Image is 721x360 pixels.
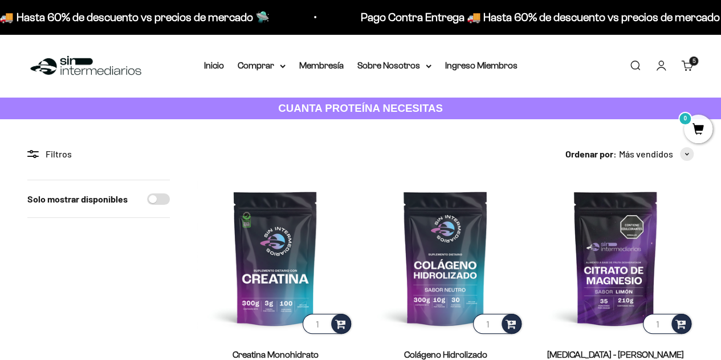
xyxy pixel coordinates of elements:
a: Inicio [204,60,224,70]
a: [MEDICAL_DATA] - [PERSON_NAME] [547,350,684,359]
span: Más vendidos [619,147,673,161]
label: Solo mostrar disponibles [27,192,128,207]
span: 5 [693,58,695,64]
a: Colágeno Hidrolizado [404,350,487,359]
mark: 0 [678,112,692,126]
strong: CUANTA PROTEÍNA NECESITAS [278,102,443,114]
span: Ordenar por: [565,147,617,161]
summary: Comprar [238,58,286,73]
div: Filtros [27,147,170,161]
summary: Sobre Nosotros [357,58,431,73]
a: 0 [684,124,712,136]
a: Creatina Monohidrato [233,350,319,359]
button: Más vendidos [619,147,694,161]
a: Ingreso Miembros [445,60,518,70]
a: Membresía [299,60,344,70]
